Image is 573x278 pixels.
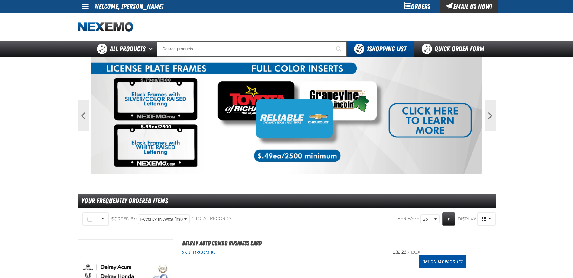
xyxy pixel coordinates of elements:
span: Per page: [398,216,420,222]
button: Product Grid Views Toolbar [477,212,496,226]
span: Recency (Newest first) [140,216,183,222]
button: Start Searching [332,41,347,57]
input: Search [157,41,347,57]
button: 2 of 2 [288,169,291,172]
span: All Products [110,44,146,54]
span: DRCOMBC [192,250,215,255]
button: You have 1 Shopping List. Open to view details [347,41,414,57]
span: Sorted By: [111,216,137,221]
button: Next [485,100,496,131]
span: Shopping List [366,45,406,53]
a: Delray Auto Combo Business Card [182,240,262,247]
img: Nexemo logo [78,22,135,32]
div: SKU: [182,250,381,255]
span: Display: [458,216,476,221]
span: / [407,250,410,255]
button: Rows selection options [97,212,109,226]
span: $32.26 [393,250,406,255]
span: box [411,250,420,255]
div: Your Frequently Ordered Items [78,194,496,208]
button: Open All Products pages [147,41,157,57]
a: Quick Order Form [414,41,495,57]
span: 25 [423,216,433,222]
a: Design My Product [419,255,466,268]
div: 1 total records [192,216,231,222]
button: 1 of 2 [282,169,285,172]
a: Expand or Collapse Grid Filters [442,212,455,226]
button: Previous [78,100,89,131]
strong: 1 [366,45,369,53]
img: LP Frames-Inserts [91,57,482,174]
